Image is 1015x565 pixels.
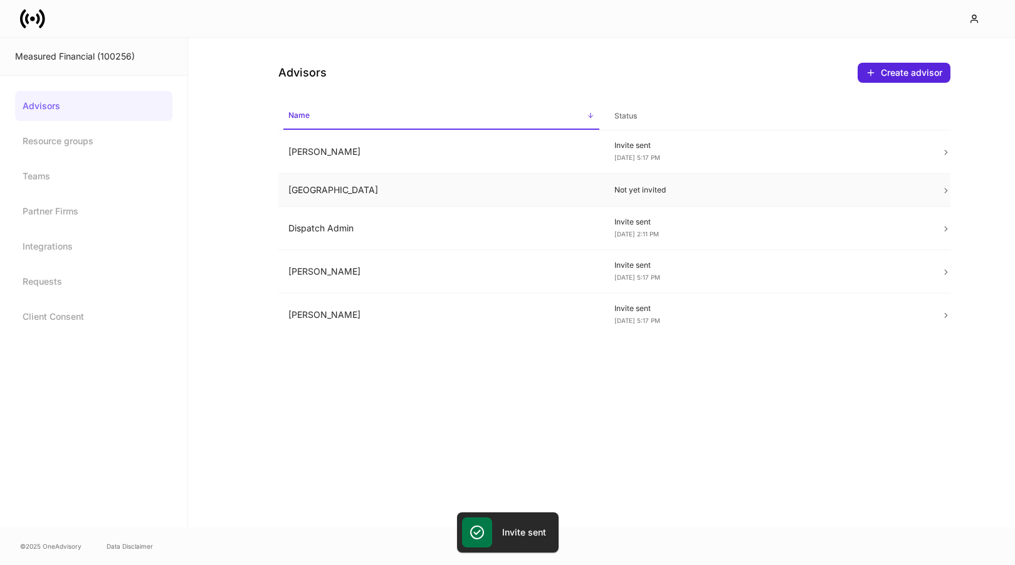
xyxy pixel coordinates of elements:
h4: Advisors [278,65,327,80]
a: Resource groups [15,126,172,156]
p: Invite sent [614,140,921,150]
button: Create advisor [858,63,950,83]
a: Data Disclaimer [107,541,153,551]
a: Integrations [15,231,172,261]
h5: Invite sent [502,526,546,539]
span: Name [283,103,600,130]
span: [DATE] 5:17 PM [614,154,660,161]
a: Partner Firms [15,196,172,226]
p: Not yet invited [614,185,921,195]
td: [GEOGRAPHIC_DATA] [278,174,605,207]
p: Invite sent [614,304,921,314]
span: © 2025 OneAdvisory [20,541,82,551]
p: Invite sent [614,260,921,270]
td: [PERSON_NAME] [278,293,605,337]
span: [DATE] 5:17 PM [614,317,660,324]
div: Measured Financial (100256) [15,50,172,63]
a: Advisors [15,91,172,121]
h6: Status [614,110,637,122]
h6: Name [288,109,310,121]
span: [DATE] 2:11 PM [614,230,659,238]
td: Dispatch Admin [278,207,605,250]
a: Requests [15,267,172,297]
span: Status [609,103,926,129]
td: [PERSON_NAME] [278,130,605,174]
a: Teams [15,161,172,191]
a: Client Consent [15,302,172,332]
div: Create advisor [881,66,942,79]
td: [PERSON_NAME] [278,250,605,293]
span: [DATE] 5:17 PM [614,273,660,281]
p: Invite sent [614,217,921,227]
